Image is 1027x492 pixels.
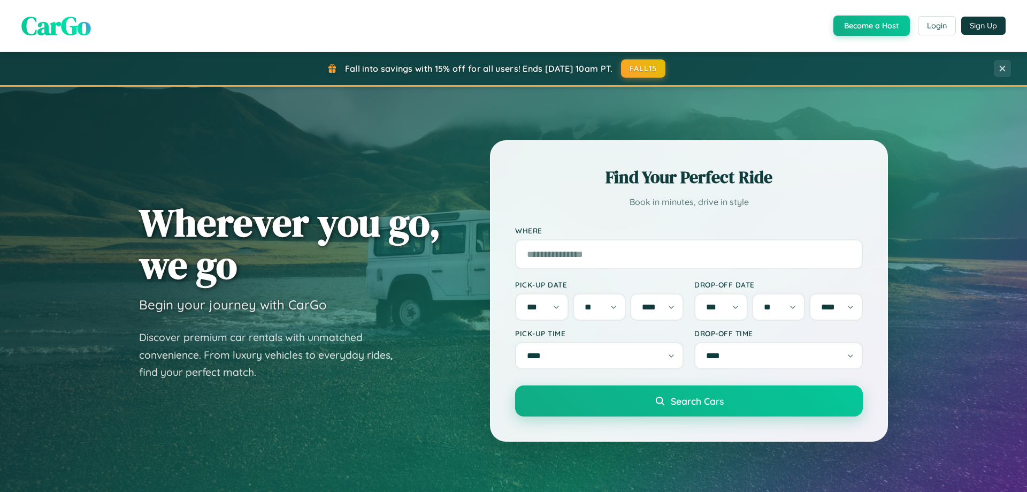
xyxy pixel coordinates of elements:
span: CarGo [21,8,91,43]
label: Pick-up Time [515,329,684,338]
label: Where [515,226,863,235]
button: Login [918,16,956,35]
button: Become a Host [833,16,910,36]
h1: Wherever you go, we go [139,201,441,286]
button: FALL15 [621,59,666,78]
label: Drop-off Time [694,329,863,338]
label: Pick-up Date [515,280,684,289]
label: Drop-off Date [694,280,863,289]
button: Search Cars [515,385,863,417]
h2: Find Your Perfect Ride [515,165,863,189]
h3: Begin your journey with CarGo [139,297,327,313]
span: Fall into savings with 15% off for all users! Ends [DATE] 10am PT. [345,63,613,74]
p: Book in minutes, drive in style [515,194,863,210]
span: Search Cars [671,395,724,407]
p: Discover premium car rentals with unmatched convenience. From luxury vehicles to everyday rides, ... [139,329,407,381]
button: Sign Up [961,17,1006,35]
